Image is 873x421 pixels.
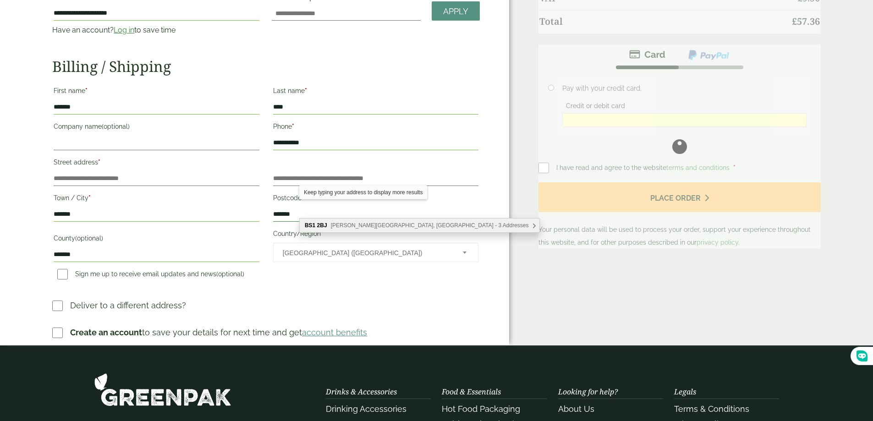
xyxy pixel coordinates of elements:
a: Terms & Conditions [674,404,749,414]
span: [PERSON_NAME][GEOGRAPHIC_DATA], [GEOGRAPHIC_DATA] - 3 Addresses [331,222,529,229]
label: Postcode [273,191,478,207]
abbr: required [292,123,294,130]
span: United Kingdom (UK) [283,243,450,262]
a: Hot Food Packaging [442,404,520,414]
label: Town / City [54,191,259,207]
p: Deliver to a different address? [70,299,186,312]
label: Phone [273,120,478,136]
label: County [54,232,259,247]
h2: Billing / Shipping [52,58,480,75]
span: Apply [443,6,468,16]
strong: Create an account [70,328,142,337]
a: Apply [432,1,480,21]
label: Last name [273,84,478,100]
label: First name [54,84,259,100]
label: Sign me up to receive email updates and news [54,270,248,280]
img: GreenPak Supplies [94,373,231,406]
span: (optional) [216,270,244,278]
div: BS1 2BJ [300,219,539,232]
p: Have an account? to save time [52,25,260,36]
abbr: required [85,87,88,94]
div: Keep typing your address to display more results [299,186,427,199]
b: BS1 [305,222,315,229]
input: Sign me up to receive email updates and news(optional) [57,269,68,279]
label: Company name [54,120,259,136]
label: Street address [54,156,259,171]
p: to save your details for next time and get [70,326,367,339]
abbr: required [98,159,100,166]
b: 2BJ [317,222,327,229]
span: (optional) [102,123,130,130]
abbr: required [88,194,91,202]
abbr: required [321,230,323,237]
abbr: required [305,87,307,94]
a: account benefits [302,328,367,337]
a: Log in [114,26,134,34]
a: About Us [558,404,594,414]
abbr: required [302,194,304,202]
span: (optional) [75,235,103,242]
label: Country/Region [273,227,478,243]
span: Country/Region [273,243,478,262]
a: Drinking Accessories [326,404,406,414]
